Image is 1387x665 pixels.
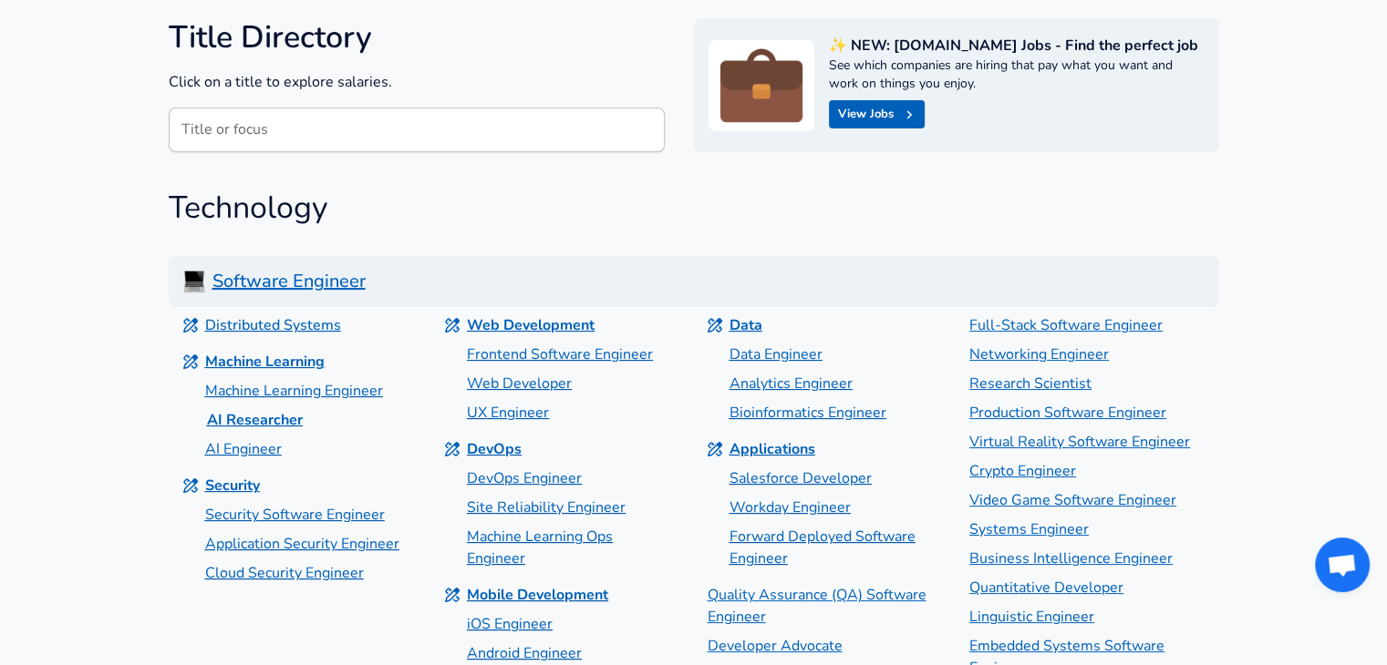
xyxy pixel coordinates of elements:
[467,613,673,635] a: iOS Engineer
[730,402,886,424] p: Bioinformatics Engineer
[445,584,673,606] a: Mobile Development
[467,526,673,569] a: Machine Learning Ops Engineer
[169,189,1219,227] h2: Technology
[467,373,673,394] a: Web Developer
[169,18,665,56] h4: Title Directory
[467,343,653,365] p: Frontend Software Engineer
[467,402,549,424] p: UX Engineer
[730,526,936,569] a: Forward Deployed Software Engineer
[207,409,303,431] p: AI Researcher
[467,373,572,394] p: Web Developer
[969,431,1219,453] a: Virtual Reality Software Engineer
[969,460,1219,482] a: Crypto Engineer
[730,467,872,489] p: Salesforce Developer
[730,467,936,489] a: Salesforce Developer
[730,373,853,394] p: Analytics Engineer
[708,584,957,628] a: Quality Assurance (QA) Software Engineer
[205,314,341,336] p: Distributed Systems
[205,438,282,460] p: AI Engineer
[1315,537,1370,592] div: Open chat
[829,35,1205,56] p: ✨ NEW: [DOMAIN_NAME] Jobs - Find the perfect job
[467,496,626,518] p: Site Reliability Engineer
[829,100,925,128] a: View Jobs
[969,489,1219,511] a: Video Game Software Engineer
[708,438,936,460] a: Applications
[467,642,582,664] p: Android Engineer
[969,547,1219,569] a: Business Intelligence Engineer
[969,402,1219,424] a: Production Software Engineer
[445,314,673,336] a: Web Development
[205,380,383,402] p: Machine Learning Engineer
[205,351,325,373] p: Machine Learning
[730,496,936,518] a: Workday Engineer
[467,314,595,336] p: Web Development
[205,504,411,526] a: Security Software Engineer
[829,56,1205,93] p: See which companies are hiring that pay what you want and work on things you enjoy.
[969,518,1219,540] a: Systems Engineer
[708,314,936,336] a: Data
[169,256,1219,307] h6: Software Engineer
[183,475,411,496] a: Security
[467,613,553,635] p: iOS Engineer
[205,533,411,555] a: Application Security Engineer
[969,343,1219,365] a: Networking Engineer
[730,343,823,365] p: Data Engineer
[730,314,762,336] p: Data
[730,496,851,518] p: Workday Engineer
[169,71,665,93] p: Click on a title to explore salaries.
[205,475,260,496] p: Security
[467,642,673,664] a: Android Engineer
[183,351,411,373] a: Machine Learning
[716,40,807,131] img: briefcase
[205,380,411,402] a: Machine Learning Engineer
[730,438,815,460] p: Applications
[205,562,411,584] a: Cloud Security Engineer
[183,314,411,336] a: Distributed Systems
[969,577,1219,598] a: Quantitative Developer
[730,402,936,424] a: Bioinformatics Engineer
[730,373,936,394] a: Analytics Engineer
[708,635,957,657] a: Developer Advocate
[183,271,205,292] img: Software Engineer Icon
[467,496,673,518] a: Site Reliability Engineer
[467,402,673,424] a: UX Engineer
[969,606,1219,628] a: Linguistic Engineer
[467,467,673,489] a: DevOps Engineer
[169,256,1219,307] a: Software Engineer IconSoftware Engineer
[205,409,411,431] a: AI Researcher
[205,504,385,526] p: Security Software Engineer
[467,467,582,489] p: DevOps Engineer
[205,438,411,460] a: AI Engineer
[467,343,673,365] a: Frontend Software Engineer
[205,562,364,584] p: Cloud Security Engineer
[969,373,1219,394] a: Research Scientist
[969,314,1219,336] a: Full-Stack Software Engineer
[730,343,936,365] a: Data Engineer
[467,438,522,460] p: DevOps
[169,107,665,152] input: Machine Learning Engineer
[205,533,399,555] p: Application Security Engineer
[445,438,673,460] a: DevOps
[467,584,608,606] p: Mobile Development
